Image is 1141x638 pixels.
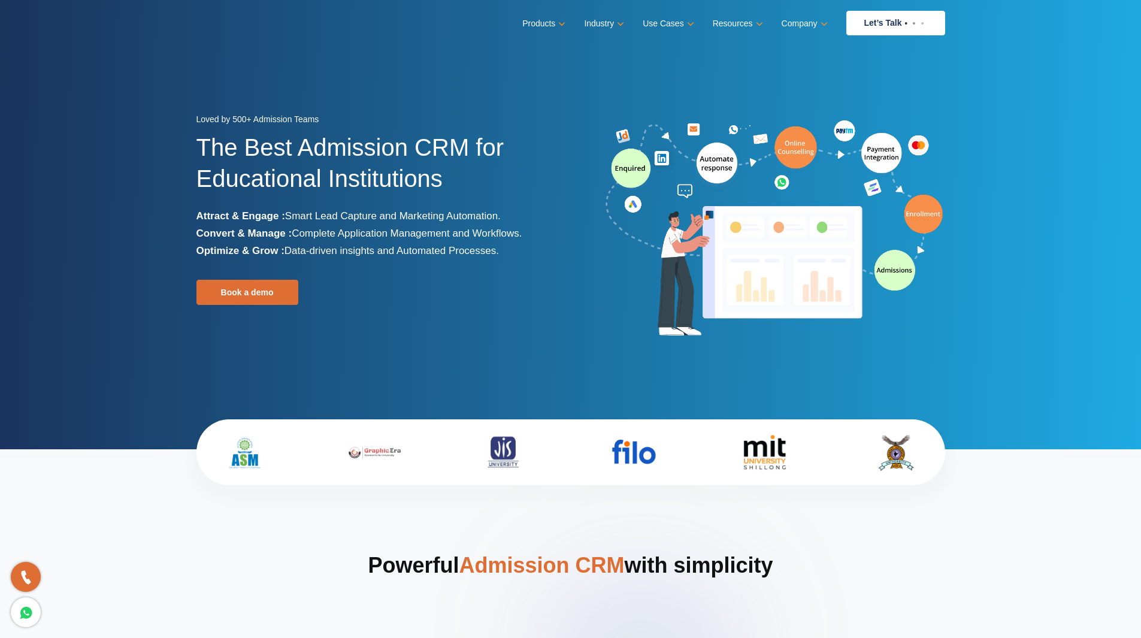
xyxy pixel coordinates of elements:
a: Industry [584,15,622,32]
a: Book a demo [196,280,298,305]
span: Complete Application Management and Workflows. [292,228,522,239]
div: Loved by 500+ Admission Teams [196,111,562,132]
span: Smart Lead Capture and Marketing Automation. [285,210,501,222]
a: Use Cases [643,15,691,32]
span: Data-driven insights and Automated Processes. [285,245,499,256]
b: Convert & Manage : [196,228,292,239]
span: Admission CRM [459,553,624,577]
img: admission-software-home-page-header [604,117,945,341]
a: Resources [713,15,761,32]
a: Let’s Talk [846,11,945,35]
a: Company [782,15,825,32]
h2: Powerful with simplicity [196,551,945,628]
b: Optimize & Grow : [196,245,285,256]
a: Products [522,15,563,32]
h1: The Best Admission CRM for Educational Institutions [196,132,562,207]
b: Attract & Engage : [196,210,285,222]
